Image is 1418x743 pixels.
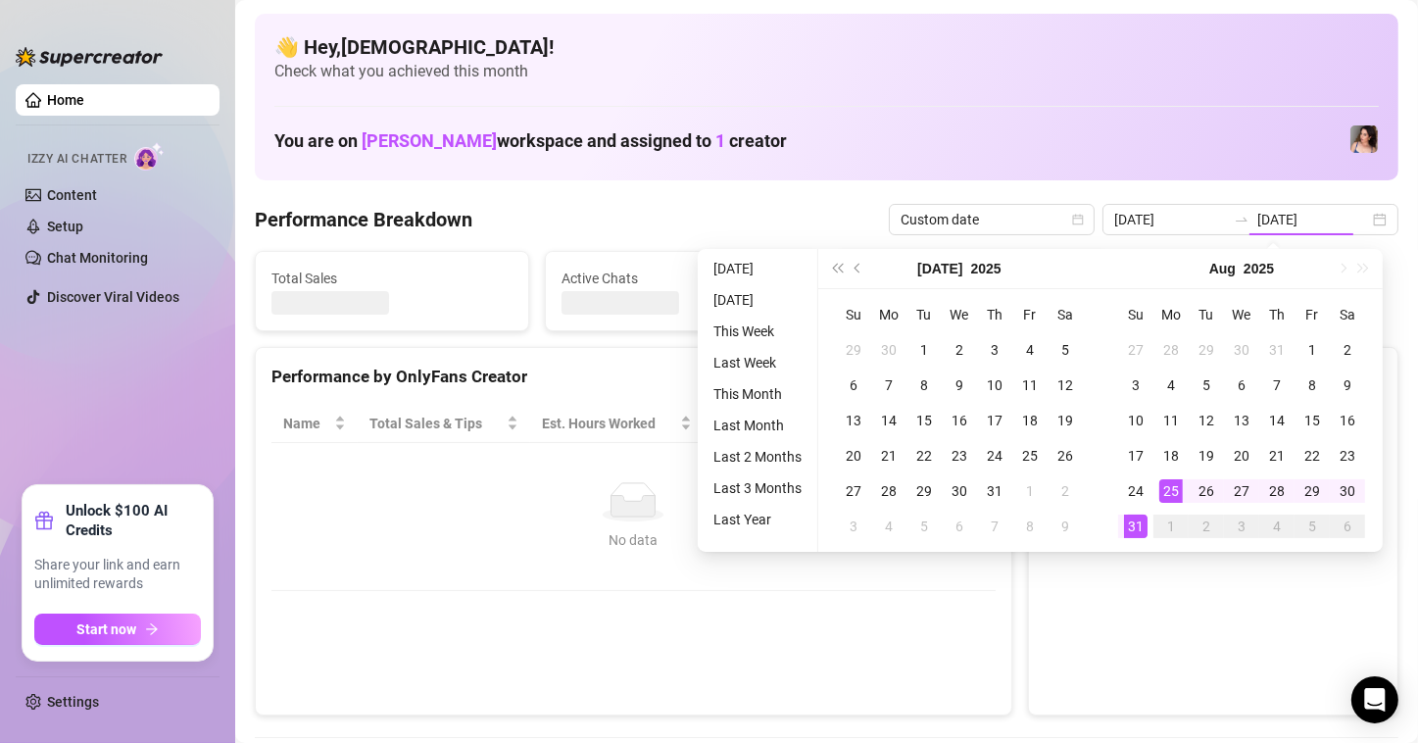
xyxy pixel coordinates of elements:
[34,556,201,594] span: Share your link and earn unlimited rewards
[47,694,99,710] a: Settings
[1114,209,1226,230] input: Start date
[145,622,159,636] span: arrow-right
[27,150,126,169] span: Izzy AI Chatter
[715,413,807,434] span: Sales / Hour
[1351,676,1398,723] div: Open Intercom Messenger
[369,413,503,434] span: Total Sales & Tips
[66,501,201,540] strong: Unlock $100 AI Credits
[274,61,1379,82] span: Check what you achieved this month
[834,405,995,443] th: Chat Conversion
[47,187,97,203] a: Content
[47,219,83,234] a: Setup
[77,621,137,637] span: Start now
[271,364,996,390] div: Performance by OnlyFans Creator
[47,250,148,266] a: Chat Monitoring
[283,413,330,434] span: Name
[562,268,803,289] span: Active Chats
[47,92,84,108] a: Home
[846,413,967,434] span: Chat Conversion
[1045,364,1382,390] div: Sales by OnlyFans Creator
[271,268,513,289] span: Total Sales
[291,529,976,551] div: No data
[901,205,1083,234] span: Custom date
[1234,212,1249,227] span: swap-right
[362,130,497,151] span: [PERSON_NAME]
[134,142,165,171] img: AI Chatter
[47,289,179,305] a: Discover Viral Videos
[1350,125,1378,153] img: Lauren
[1257,209,1369,230] input: End date
[271,405,358,443] th: Name
[34,511,54,530] span: gift
[704,405,835,443] th: Sales / Hour
[16,47,163,67] img: logo-BBDzfeDw.svg
[34,614,201,645] button: Start nowarrow-right
[1072,214,1084,225] span: calendar
[358,405,530,443] th: Total Sales & Tips
[715,130,725,151] span: 1
[274,130,787,152] h1: You are on workspace and assigned to creator
[852,268,1093,289] span: Messages Sent
[542,413,676,434] div: Est. Hours Worked
[255,206,472,233] h4: Performance Breakdown
[1234,212,1249,227] span: to
[274,33,1379,61] h4: 👋 Hey, [DEMOGRAPHIC_DATA] !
